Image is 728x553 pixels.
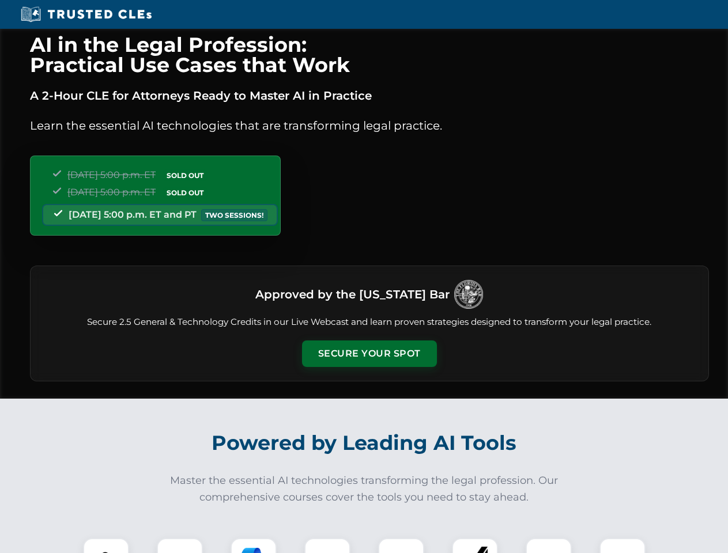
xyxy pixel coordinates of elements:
button: Secure Your Spot [302,340,437,367]
span: [DATE] 5:00 p.m. ET [67,169,156,180]
span: [DATE] 5:00 p.m. ET [67,187,156,198]
p: Secure 2.5 General & Technology Credits in our Live Webcast and learn proven strategies designed ... [44,316,695,329]
img: Trusted CLEs [17,6,155,23]
h2: Powered by Leading AI Tools [45,423,684,463]
span: SOLD OUT [163,187,208,199]
p: A 2-Hour CLE for Attorneys Ready to Master AI in Practice [30,86,709,105]
span: SOLD OUT [163,169,208,181]
h3: Approved by the [US_STATE] Bar [255,284,450,305]
p: Learn the essential AI technologies that are transforming legal practice. [30,116,709,135]
img: Logo [454,280,483,309]
p: Master the essential AI technologies transforming the legal profession. Our comprehensive courses... [163,472,566,506]
h1: AI in the Legal Profession: Practical Use Cases that Work [30,35,709,75]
